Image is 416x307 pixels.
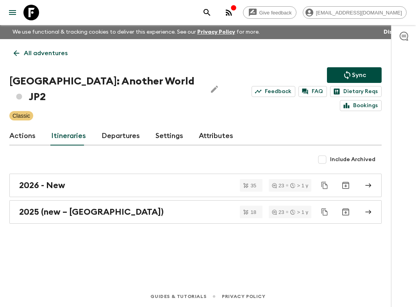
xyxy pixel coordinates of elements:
button: Duplicate [318,205,332,219]
a: Settings [155,127,183,145]
a: 2026 - New [9,174,382,197]
a: Give feedback [243,6,296,19]
button: Sync adventure departures to the booking engine [327,67,382,83]
a: Actions [9,127,36,145]
a: Attributes [199,127,233,145]
button: search adventures [199,5,215,20]
a: Privacy Policy [197,29,235,35]
div: > 1 y [290,183,308,188]
span: Give feedback [255,10,296,16]
div: 23 [272,183,284,188]
span: 35 [246,183,261,188]
button: Edit Adventure Title [207,74,222,105]
h2: 2026 - New [19,180,65,190]
p: We use functional & tracking cookies to deliver this experience. See our for more. [9,25,263,39]
p: Classic [12,112,30,120]
button: Duplicate [318,178,332,192]
div: > 1 y [290,210,308,215]
h1: [GEOGRAPHIC_DATA]: Another World JP2 [9,74,200,105]
button: menu [5,5,20,20]
div: [EMAIL_ADDRESS][DOMAIN_NAME] [303,6,407,19]
span: 18 [246,210,261,215]
a: Itineraries [51,127,86,145]
button: Archive [338,178,354,193]
button: Archive [338,204,354,220]
span: Include Archived [330,156,375,163]
a: All adventures [9,45,72,61]
a: Guides & Tutorials [150,292,206,301]
a: Privacy Policy [222,292,265,301]
p: All adventures [24,48,68,58]
a: Feedback [252,86,295,97]
span: [EMAIL_ADDRESS][DOMAIN_NAME] [312,10,406,16]
a: Dietary Reqs [330,86,382,97]
a: Departures [102,127,140,145]
div: 23 [272,210,284,215]
a: FAQ [298,86,327,97]
a: 2025 (new – [GEOGRAPHIC_DATA]) [9,200,382,224]
a: Bookings [340,100,382,111]
button: Dismiss [382,27,407,38]
p: Sync [352,70,366,80]
h2: 2025 (new – [GEOGRAPHIC_DATA]) [19,207,164,217]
